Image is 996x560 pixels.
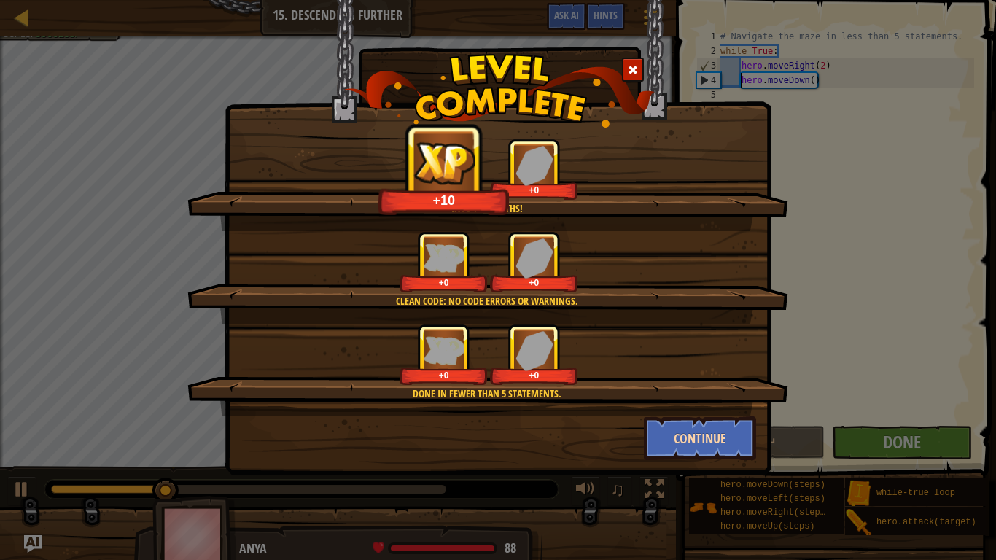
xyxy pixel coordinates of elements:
[382,192,506,209] div: +10
[257,201,717,216] div: Into the depths!
[515,330,553,370] img: reward_icon_gems.png
[342,54,655,128] img: level_complete.png
[493,184,575,195] div: +0
[424,244,464,272] img: reward_icon_xp.png
[257,386,717,401] div: Done in fewer than 5 statements.
[515,238,553,278] img: reward_icon_gems.png
[493,370,575,381] div: +0
[402,370,485,381] div: +0
[402,277,485,288] div: +0
[515,145,553,185] img: reward_icon_gems.png
[257,294,717,308] div: Clean code: no code errors or warnings.
[644,416,757,460] button: Continue
[424,336,464,365] img: reward_icon_xp.png
[409,138,481,187] img: reward_icon_xp.png
[493,277,575,288] div: +0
